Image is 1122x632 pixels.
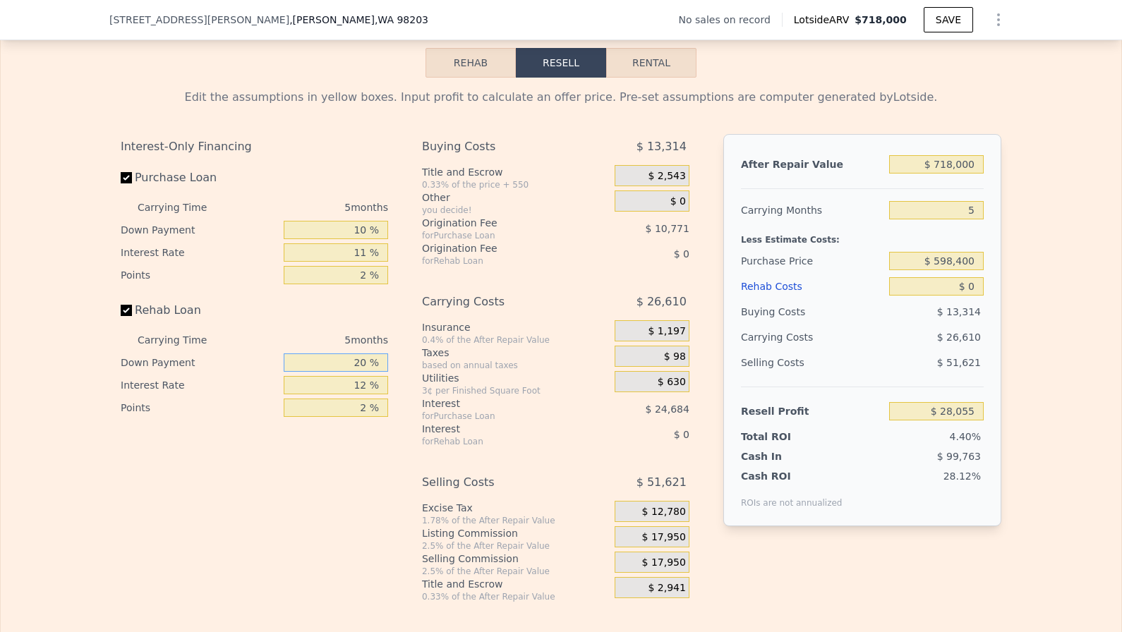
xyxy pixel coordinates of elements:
[121,165,278,190] label: Purchase Loan
[422,515,609,526] div: 1.78% of the After Repair Value
[642,557,686,569] span: $ 17,950
[855,14,907,25] span: $718,000
[741,197,883,223] div: Carrying Months
[422,566,609,577] div: 2.5% of the After Repair Value
[937,451,981,462] span: $ 99,763
[646,223,689,234] span: $ 10,771
[422,230,579,241] div: for Purchase Loan
[121,241,278,264] div: Interest Rate
[426,48,516,78] button: Rehab
[637,134,687,159] span: $ 13,314
[674,429,689,440] span: $ 0
[741,469,843,483] div: Cash ROI
[422,179,609,190] div: 0.33% of the price + 550
[950,431,981,442] span: 4.40%
[422,216,579,230] div: Origination Fee
[637,289,687,315] span: $ 26,610
[422,540,609,552] div: 2.5% of the After Repair Value
[794,13,855,27] span: Lotside ARV
[648,325,685,338] span: $ 1,197
[937,332,981,343] span: $ 26,610
[670,195,686,208] span: $ 0
[121,396,278,419] div: Points
[679,13,782,27] div: No sales on record
[121,351,278,374] div: Down Payment
[943,470,981,482] span: 28.12%
[121,298,278,323] label: Rehab Loan
[121,89,1001,106] div: Edit the assumptions in yellow boxes. Input profit to calculate an offer price. Pre-set assumptio...
[422,190,609,205] div: Other
[646,403,689,415] span: $ 24,684
[422,205,609,216] div: you decide!
[422,526,609,540] div: Listing Commission
[741,399,883,424] div: Resell Profit
[422,241,579,255] div: Origination Fee
[422,422,579,436] div: Interest
[121,134,388,159] div: Interest-Only Financing
[422,289,579,315] div: Carrying Costs
[984,6,1013,34] button: Show Options
[664,351,686,363] span: $ 98
[121,172,132,183] input: Purchase Loan
[422,591,609,602] div: 0.33% of the After Repair Value
[658,376,686,389] span: $ 630
[422,577,609,591] div: Title and Escrow
[235,196,388,219] div: 5 months
[606,48,696,78] button: Rental
[637,470,687,495] span: $ 51,621
[121,264,278,286] div: Points
[121,219,278,241] div: Down Payment
[741,449,829,463] div: Cash In
[422,552,609,566] div: Selling Commission
[741,430,829,444] div: Total ROI
[937,306,981,317] span: $ 13,314
[674,248,689,260] span: $ 0
[741,324,829,350] div: Carrying Costs
[138,329,229,351] div: Carrying Time
[289,13,428,27] span: , [PERSON_NAME]
[642,506,686,518] span: $ 12,780
[741,350,883,375] div: Selling Costs
[422,501,609,515] div: Excise Tax
[109,13,289,27] span: [STREET_ADDRESS][PERSON_NAME]
[422,470,579,495] div: Selling Costs
[422,134,579,159] div: Buying Costs
[422,320,609,334] div: Insurance
[422,371,609,385] div: Utilities
[138,196,229,219] div: Carrying Time
[121,305,132,316] input: Rehab Loan
[924,7,973,32] button: SAVE
[741,274,883,299] div: Rehab Costs
[422,436,579,447] div: for Rehab Loan
[422,385,609,396] div: 3¢ per Finished Square Foot
[648,170,685,183] span: $ 2,543
[648,582,685,595] span: $ 2,941
[741,248,883,274] div: Purchase Price
[516,48,606,78] button: Resell
[642,531,686,544] span: $ 17,950
[375,14,428,25] span: , WA 98203
[422,334,609,346] div: 0.4% of the After Repair Value
[937,357,981,368] span: $ 51,621
[741,223,984,248] div: Less Estimate Costs:
[422,396,579,411] div: Interest
[235,329,388,351] div: 5 months
[422,255,579,267] div: for Rehab Loan
[422,360,609,371] div: based on annual taxes
[422,411,579,422] div: for Purchase Loan
[121,374,278,396] div: Interest Rate
[422,165,609,179] div: Title and Escrow
[741,152,883,177] div: After Repair Value
[741,483,843,509] div: ROIs are not annualized
[422,346,609,360] div: Taxes
[741,299,883,324] div: Buying Costs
